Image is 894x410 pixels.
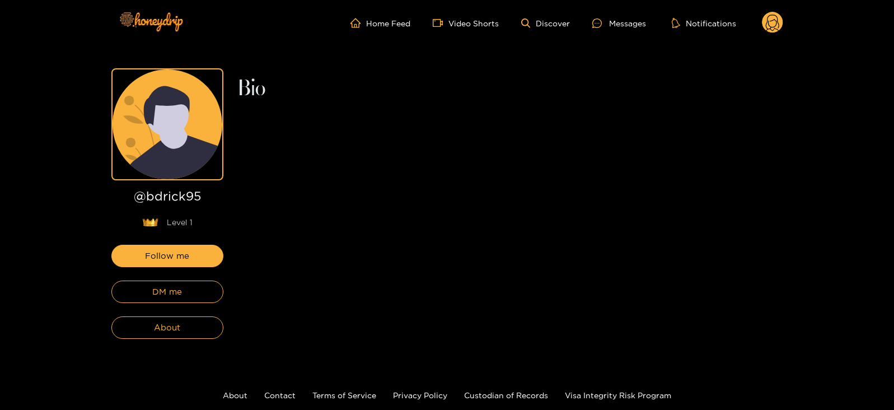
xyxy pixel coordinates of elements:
[592,17,646,30] div: Messages
[433,18,448,28] span: video-camera
[393,391,447,399] a: Privacy Policy
[111,245,223,267] button: Follow me
[154,321,180,334] span: About
[668,17,739,29] button: Notifications
[152,285,182,299] span: DM me
[142,218,158,227] img: lavel grade
[312,391,376,399] a: Terms of Service
[111,281,223,303] button: DM me
[111,316,223,339] button: About
[565,391,671,399] a: Visa Integrity Risk Program
[145,249,189,263] span: Follow me
[521,18,570,28] a: Discover
[350,18,366,28] span: home
[111,189,223,208] h1: @ bdrick95
[350,18,410,28] a: Home Feed
[237,80,783,99] h2: Bio
[167,217,193,228] span: Level 1
[464,391,548,399] a: Custodian of Records
[433,18,499,28] a: Video Shorts
[223,391,247,399] a: About
[264,391,296,399] a: Contact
